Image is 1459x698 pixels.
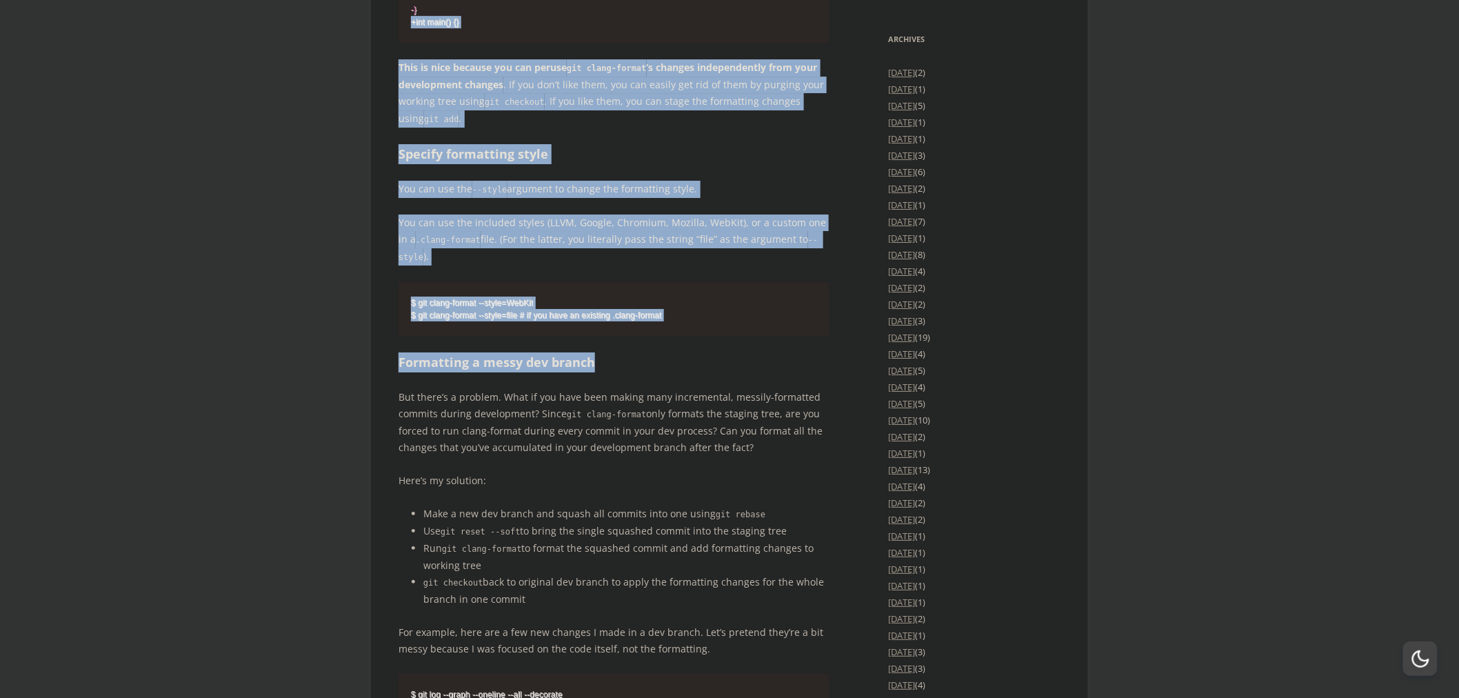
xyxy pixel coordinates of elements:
[567,410,647,419] code: git clang-format
[888,364,915,377] a: [DATE]
[888,315,915,327] a: [DATE]
[888,180,1060,197] li: (2)
[888,163,1060,180] li: (6)
[399,61,818,91] strong: This is nice because you can peruse ‘s changes independently from your development changes
[888,298,915,310] a: [DATE]
[888,379,1060,395] li: (4)
[888,662,915,675] a: [DATE]
[888,362,1060,379] li: (5)
[441,527,521,537] code: git reset --soft
[888,660,1060,677] li: (3)
[888,348,915,360] a: [DATE]
[888,64,1060,81] li: (2)
[888,596,915,608] a: [DATE]
[888,644,1060,660] li: (3)
[423,540,829,574] li: Run to format the squashed commit and add formatting changes to working tree
[423,574,829,608] li: back to original dev branch to apply the formatting changes for the whole branch in one commit
[888,497,915,509] a: [DATE]
[399,624,829,657] p: For example, here are a few new changes I made in a dev branch. Let’s pretend they’re a bit messy...
[888,132,915,145] a: [DATE]
[888,629,915,641] a: [DATE]
[888,246,1060,263] li: (8)
[888,279,1060,296] li: (2)
[888,346,1060,362] li: (4)
[423,506,829,523] li: Make a new dev branch and squash all commits into one using
[888,395,1060,412] li: (5)
[888,412,1060,428] li: (10)
[399,215,829,266] p: You can use the included styles (LLVM, Google, Chromium, Mozilla, WebKit), or a custom one in a f...
[888,265,915,277] a: [DATE]
[399,181,829,198] p: You can use the argument to change the formatting style.
[472,185,507,195] code: --style
[888,248,915,261] a: [DATE]
[888,511,1060,528] li: (2)
[888,563,915,575] a: [DATE]
[399,59,829,128] p: . If you don’t like them, you can easily get rid of them by purging your working tree using . If ...
[888,679,915,691] a: [DATE]
[888,66,915,79] a: [DATE]
[888,478,1060,495] li: (4)
[888,331,915,343] a: [DATE]
[888,130,1060,147] li: (1)
[888,213,1060,230] li: (7)
[888,281,915,294] a: [DATE]
[888,97,1060,114] li: (5)
[888,116,915,128] a: [DATE]
[888,513,915,526] a: [DATE]
[399,144,829,164] h2: Specify formatting style
[716,510,765,519] code: git rebase
[423,578,483,588] code: git checkout
[888,445,1060,461] li: (1)
[888,627,1060,644] li: (1)
[442,544,522,554] code: git clang-format
[888,147,1060,163] li: (3)
[888,612,915,625] a: [DATE]
[888,149,915,161] a: [DATE]
[888,397,915,410] a: [DATE]
[888,31,1060,48] h3: Archives
[888,579,915,592] a: [DATE]
[423,523,829,540] li: Use to bring the single squashed commit into the staging tree
[485,97,545,107] code: git checkout
[888,296,1060,312] li: (2)
[424,114,459,124] code: git add
[888,81,1060,97] li: (1)
[411,297,817,321] code: $ git clang-format --style=WebKit $ git clang-format --style=file # if you have an existing .clan...
[888,428,1060,445] li: (2)
[888,199,915,211] a: [DATE]
[888,646,915,658] a: [DATE]
[888,447,915,459] a: [DATE]
[888,528,1060,544] li: (1)
[888,312,1060,329] li: (3)
[888,263,1060,279] li: (4)
[888,114,1060,130] li: (1)
[888,577,1060,594] li: (1)
[888,230,1060,246] li: (1)
[888,546,915,559] a: [DATE]
[411,5,416,14] span: -}
[888,561,1060,577] li: (1)
[888,166,915,178] a: [DATE]
[888,329,1060,346] li: (19)
[888,610,1060,627] li: (2)
[416,235,481,245] code: .clang-format
[888,677,1060,693] li: (4)
[888,197,1060,213] li: (1)
[411,17,459,27] span: +int main() {}
[888,594,1060,610] li: (1)
[888,544,1060,561] li: (1)
[888,182,915,195] a: [DATE]
[888,430,915,443] a: [DATE]
[888,381,915,393] a: [DATE]
[888,414,915,426] a: [DATE]
[888,215,915,228] a: [DATE]
[888,232,915,244] a: [DATE]
[888,530,915,542] a: [DATE]
[888,99,915,112] a: [DATE]
[888,480,915,492] a: [DATE]
[888,495,1060,511] li: (2)
[888,463,915,476] a: [DATE]
[888,461,1060,478] li: (13)
[399,389,829,456] p: But there’s a problem. What if you have been making many incremental, messily-formatted commits d...
[888,83,915,95] a: [DATE]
